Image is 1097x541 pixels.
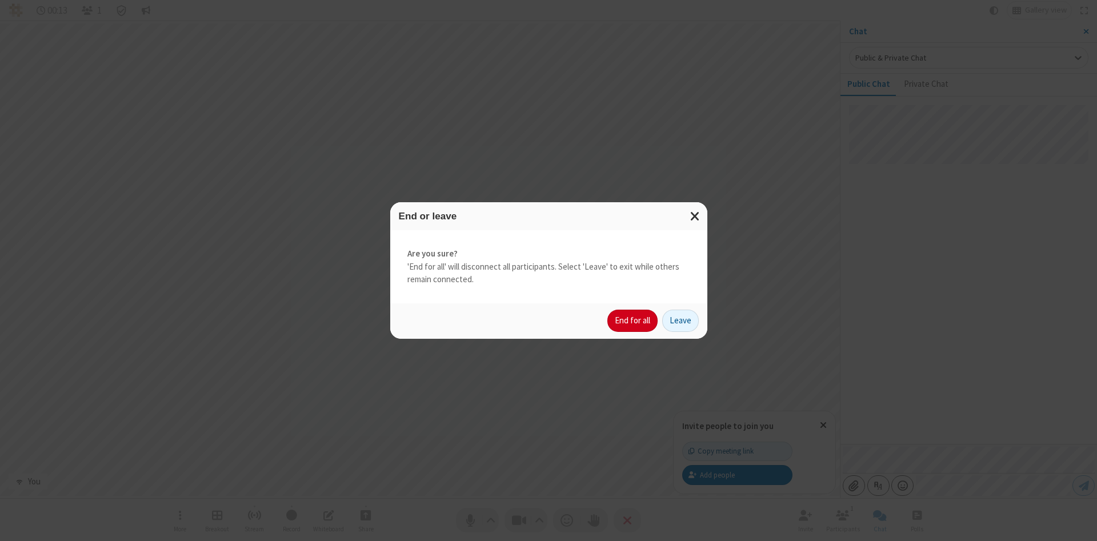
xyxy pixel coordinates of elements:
[399,211,699,222] h3: End or leave
[390,230,707,303] div: 'End for all' will disconnect all participants. Select 'Leave' to exit while others remain connec...
[607,310,658,332] button: End for all
[683,202,707,230] button: Close modal
[407,247,690,261] strong: Are you sure?
[662,310,699,332] button: Leave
